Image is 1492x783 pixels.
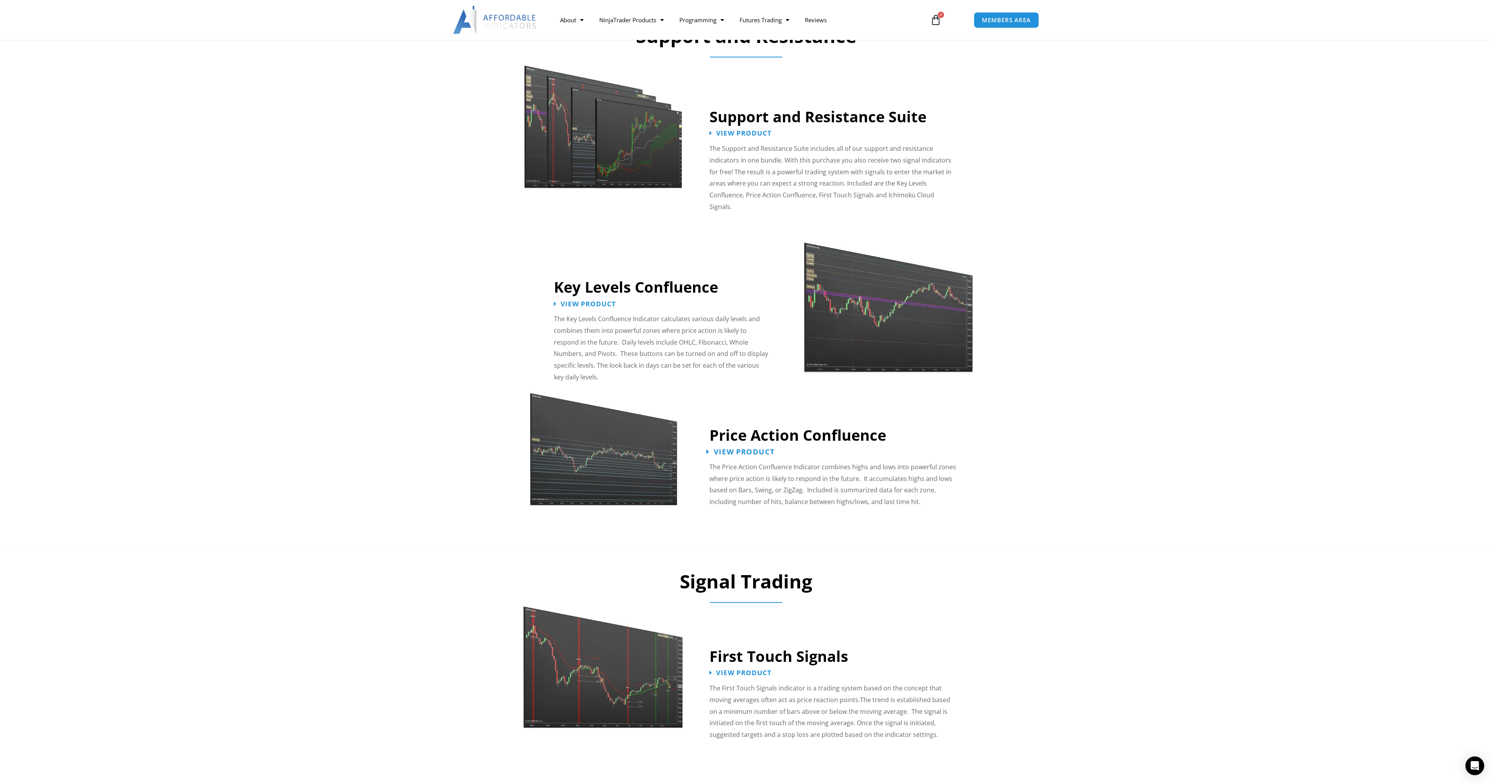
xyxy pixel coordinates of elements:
[506,24,987,48] h2: Support and Resistance
[974,12,1039,28] a: MEMBERS AREA
[797,11,835,29] a: Reviews
[453,6,537,34] img: LogoAI | Affordable Indicators – NinjaTrader
[919,9,953,31] a: 0
[938,12,944,18] span: 0
[506,569,987,594] h2: Signal Trading
[982,17,1031,23] span: MEMBERS AREA
[672,11,732,29] a: Programming
[1465,756,1484,775] div: Open Intercom Messenger
[716,669,772,676] span: View Product
[714,448,775,455] span: View Product
[554,300,616,307] a: View Product
[554,313,770,383] p: The Key Levels Confluence Indicator calculates various daily levels and combines them into powerf...
[561,300,616,307] span: View Product
[709,425,886,445] a: Price Action Confluence
[552,11,921,29] nav: Menu
[523,50,684,189] img: Support and Resistance Suite 1 | Affordable Indicators – NinjaTrader
[523,590,684,728] img: First Touch Signals 1 | Affordable Indicators – NinjaTrader
[732,11,797,29] a: Futures Trading
[529,383,678,510] img: Price Action Confluence | Affordable Indicators – NinjaTrader
[709,669,772,676] a: View Product
[709,683,957,741] p: The First Touch Signals indicator is a trading system based on the concept that moving averages o...
[709,461,957,508] p: The Price Action Confluence Indicator combines highs and lows into powerful zones where price act...
[709,130,772,136] a: View Product
[706,448,775,455] a: View Product
[552,11,591,29] a: About
[591,11,672,29] a: NinjaTrader Products
[709,106,926,127] a: Support and Resistance Suite
[803,229,973,375] img: Key Levels | Affordable Indicators – NinjaTrader
[716,130,772,136] span: View Product
[709,143,957,213] p: The Support and Resistance Suite includes all of our support and resistance indicators in one bun...
[554,277,718,297] a: Key Levels Confluence
[709,646,848,666] a: First Touch Signals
